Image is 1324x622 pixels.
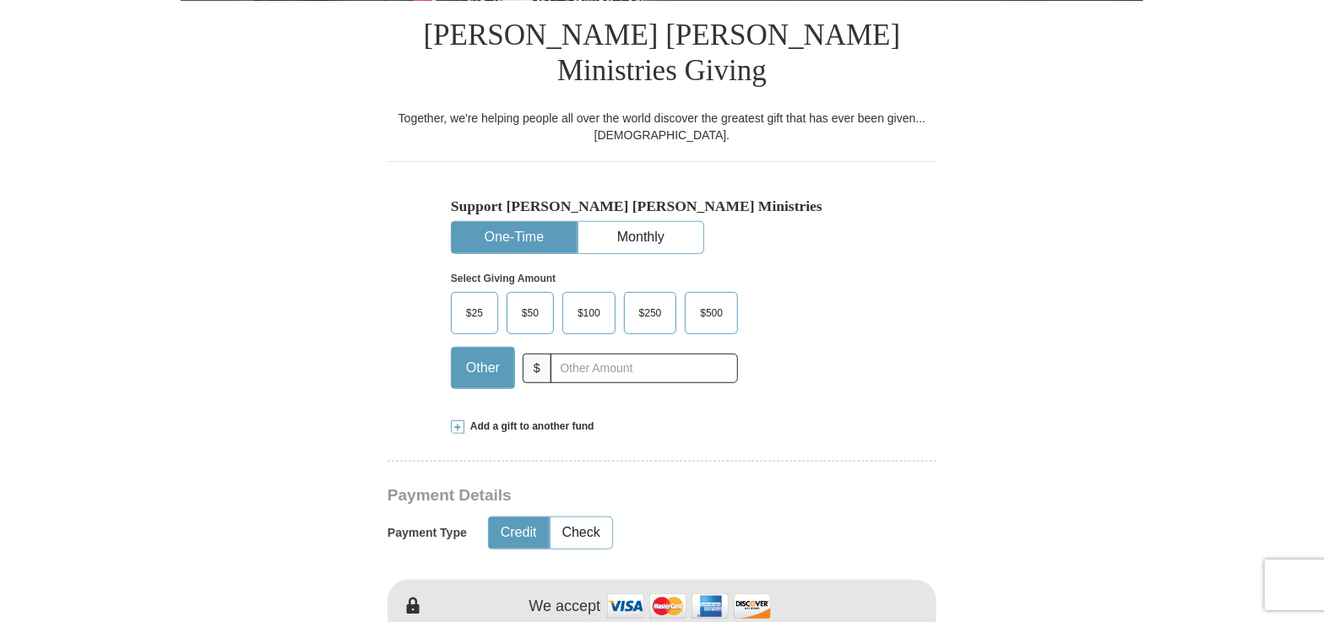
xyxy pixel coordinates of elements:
[464,419,594,434] span: Add a gift to another fund
[388,110,936,143] div: Together, we're helping people all over the world discover the greatest gift that has ever been g...
[513,300,547,326] span: $50
[631,300,670,326] span: $250
[458,300,491,326] span: $25
[458,355,508,381] span: Other
[523,354,551,383] span: $
[452,222,577,253] button: One-Time
[529,598,601,616] h4: We accept
[388,526,467,540] h5: Payment Type
[451,197,873,215] h5: Support [PERSON_NAME] [PERSON_NAME] Ministries
[578,222,703,253] button: Monthly
[551,354,738,383] input: Other Amount
[569,300,609,326] span: $100
[692,300,731,326] span: $500
[388,1,936,110] h1: [PERSON_NAME] [PERSON_NAME] Ministries Giving
[489,517,549,549] button: Credit
[551,517,612,549] button: Check
[388,486,818,506] h3: Payment Details
[451,273,556,284] strong: Select Giving Amount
